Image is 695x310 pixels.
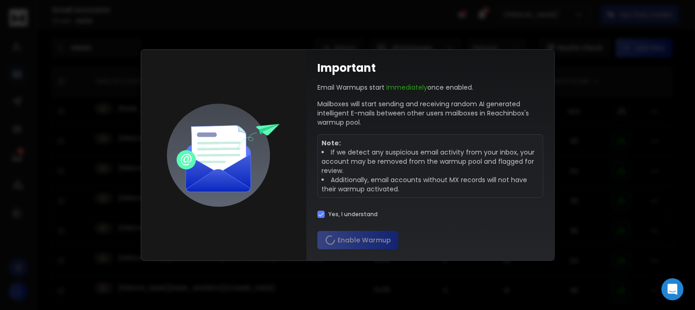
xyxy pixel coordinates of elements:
[386,83,427,92] span: Immediately
[322,175,539,194] li: Additionally, email accounts without MX records will not have their warmup activated.
[322,148,539,175] li: If we detect any suspicious email activity from your inbox, your account may be removed from the ...
[322,138,539,148] p: Note:
[328,211,378,218] label: Yes, I understand
[661,278,684,300] div: Open Intercom Messenger
[317,99,543,127] p: Mailboxes will start sending and receiving random AI generated intelligent E-mails between other ...
[317,83,473,92] p: Email Warmups start once enabled.
[317,61,376,75] h1: Important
